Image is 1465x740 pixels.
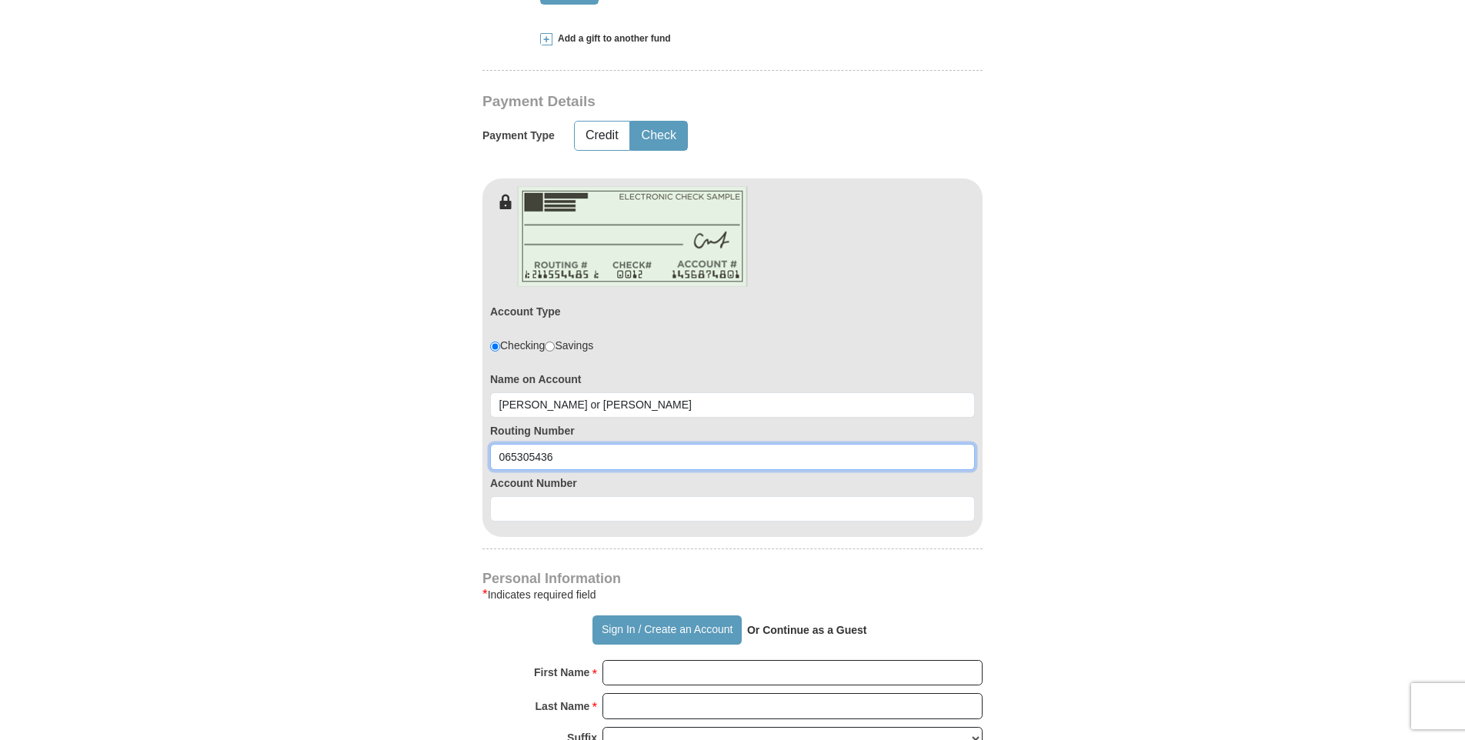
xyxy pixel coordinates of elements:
[592,615,741,645] button: Sign In / Create an Account
[534,662,589,683] strong: First Name
[490,338,593,353] div: Checking Savings
[482,572,983,585] h4: Personal Information
[575,122,629,150] button: Credit
[482,93,875,111] h3: Payment Details
[482,585,983,604] div: Indicates required field
[552,32,671,45] span: Add a gift to another fund
[517,186,748,287] img: check-en.png
[482,129,555,142] h5: Payment Type
[490,304,561,319] label: Account Type
[536,695,590,717] strong: Last Name
[747,624,867,636] strong: Or Continue as a Guest
[631,122,687,150] button: Check
[490,372,975,387] label: Name on Account
[490,423,975,438] label: Routing Number
[490,475,975,491] label: Account Number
